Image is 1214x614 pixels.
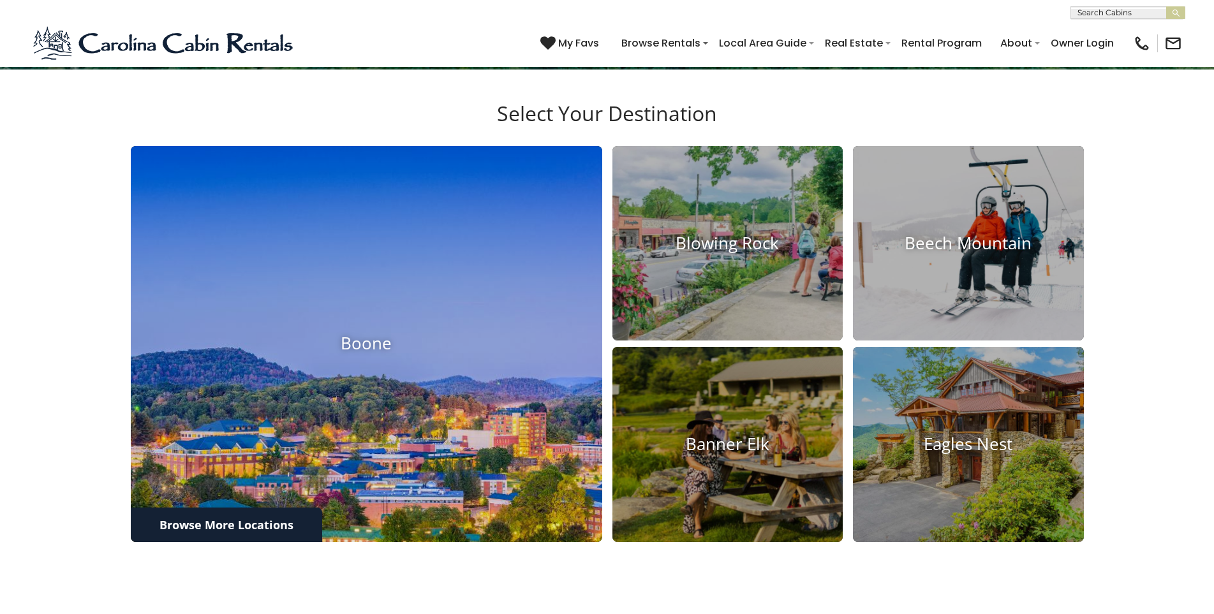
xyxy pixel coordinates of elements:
[612,146,843,340] a: Blowing Rock
[612,434,843,454] h4: Banner Elk
[853,347,1084,541] a: Eagles Nest
[853,233,1084,253] h4: Beech Mountain
[615,32,707,54] a: Browse Rentals
[895,32,988,54] a: Rental Program
[32,24,297,62] img: Blue-2.png
[853,434,1084,454] h4: Eagles Nest
[558,35,599,51] span: My Favs
[994,32,1039,54] a: About
[1044,32,1120,54] a: Owner Login
[540,35,602,52] a: My Favs
[713,32,813,54] a: Local Area Guide
[818,32,889,54] a: Real Estate
[129,101,1086,146] h3: Select Your Destination
[612,233,843,253] h4: Blowing Rock
[131,508,322,542] a: Browse More Locations
[131,334,602,354] h4: Boone
[612,347,843,541] a: Banner Elk
[853,146,1084,340] a: Beech Mountain
[1133,34,1151,52] img: phone-regular-black.png
[1164,34,1182,52] img: mail-regular-black.png
[131,146,602,542] a: Boone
